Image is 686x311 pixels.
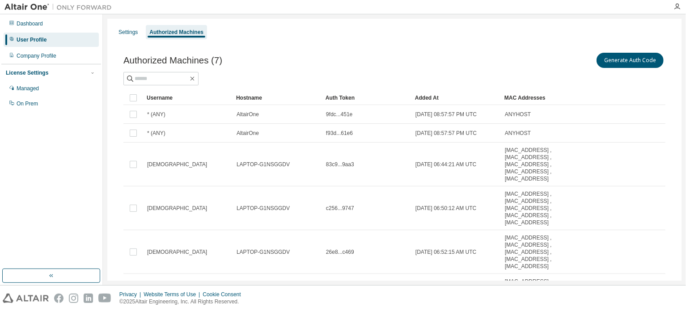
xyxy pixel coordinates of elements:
[17,52,56,59] div: Company Profile
[237,248,290,256] span: LAPTOP-G1NSGGDV
[326,111,352,118] span: 9fdc...451e
[147,91,229,105] div: Username
[415,130,477,137] span: [DATE] 08:57:57 PM UTC
[505,130,531,137] span: ANYHOST
[17,85,39,92] div: Managed
[237,205,290,212] span: LAPTOP-G1NSGGDV
[415,111,477,118] span: [DATE] 08:57:57 PM UTC
[597,53,664,68] button: Generate Auth Code
[123,55,222,66] span: Authorized Machines (7)
[326,91,408,105] div: Auth Token
[415,161,477,168] span: [DATE] 06:44:21 AM UTC
[504,91,567,105] div: MAC Addresses
[149,29,203,36] div: Authorized Machines
[326,248,354,256] span: 26e8...c469
[6,69,48,76] div: License Settings
[119,298,246,306] p: © 2025 Altair Engineering, Inc. All Rights Reserved.
[17,100,38,107] div: On Prem
[415,91,497,105] div: Added At
[69,294,78,303] img: instagram.svg
[236,91,318,105] div: Hostname
[119,291,144,298] div: Privacy
[84,294,93,303] img: linkedin.svg
[147,161,207,168] span: [DEMOGRAPHIC_DATA]
[147,205,207,212] span: [DEMOGRAPHIC_DATA]
[237,161,290,168] span: LAPTOP-G1NSGGDV
[203,291,246,298] div: Cookie Consent
[147,130,165,137] span: * (ANY)
[147,111,165,118] span: * (ANY)
[147,248,207,256] span: [DEMOGRAPHIC_DATA]
[505,190,567,226] span: [MAC_ADDRESS] , [MAC_ADDRESS] , [MAC_ADDRESS] , [MAC_ADDRESS] , [MAC_ADDRESS]
[415,205,477,212] span: [DATE] 06:50:12 AM UTC
[505,111,531,118] span: ANYHOST
[3,294,49,303] img: altair_logo.svg
[237,130,259,137] span: AltairOne
[415,248,477,256] span: [DATE] 06:52:15 AM UTC
[326,205,354,212] span: c256...9747
[4,3,116,12] img: Altair One
[17,36,47,43] div: User Profile
[54,294,64,303] img: facebook.svg
[237,111,259,118] span: AltairOne
[505,234,567,270] span: [MAC_ADDRESS] , [MAC_ADDRESS] , [MAC_ADDRESS] , [MAC_ADDRESS] , [MAC_ADDRESS]
[505,147,567,182] span: [MAC_ADDRESS] , [MAC_ADDRESS] , [MAC_ADDRESS] , [MAC_ADDRESS] , [MAC_ADDRESS]
[119,29,138,36] div: Settings
[17,20,43,27] div: Dashboard
[144,291,203,298] div: Website Terms of Use
[326,130,353,137] span: f93d...61e6
[98,294,111,303] img: youtube.svg
[326,161,354,168] span: 83c9...9aa3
